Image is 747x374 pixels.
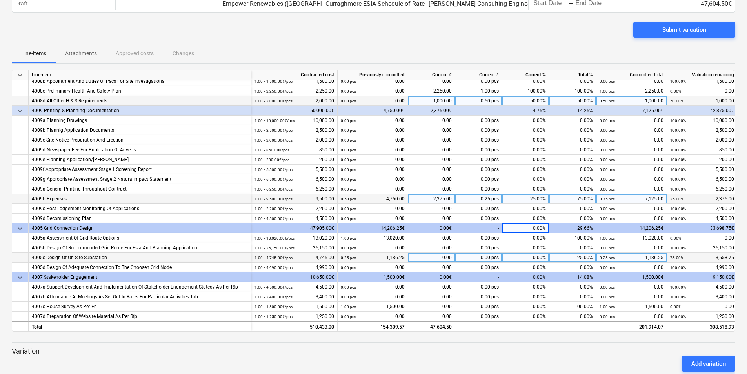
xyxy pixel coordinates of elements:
div: 0.00 pcs [455,125,502,135]
div: 0.00% [502,76,549,86]
div: 0.00 [408,312,455,321]
div: 4005a Assessment Of Grid Route Options [32,233,248,243]
small: 0.00 pcs [600,187,615,191]
div: 0.00 [341,214,405,223]
div: 0.25 pcs [455,194,502,204]
div: 0.00 [408,155,455,165]
div: 10,650.00€ [251,272,338,282]
div: 0.00 pcs [455,155,502,165]
div: 0.00% [502,253,549,263]
div: 50,000.00€ [251,106,338,116]
div: 6,250.00 [254,184,334,194]
div: 14,206.25€ [596,223,667,233]
div: 0.00€ [408,272,455,282]
div: 7,125.00€ [596,106,667,116]
div: 47,905.00€ [251,223,338,233]
div: 0.00 pcs [455,233,502,243]
small: 100.00% [670,158,686,162]
small: 75.00% [670,256,683,260]
small: 0.00 pcs [341,177,356,182]
div: 4,500.00 [670,214,734,223]
div: 0.00 [408,165,455,174]
div: Add variation [691,359,726,369]
small: 100.00% [670,187,686,191]
div: 2,200.00 [670,204,734,214]
span: keyboard_arrow_down [15,106,25,116]
div: Total % [549,70,596,80]
div: 4009e Planning Application/[PERSON_NAME] [32,155,248,165]
div: 0.00 [408,302,455,312]
div: 0.00 pcs [455,282,502,292]
div: 0.00 pcs [455,204,502,214]
div: 0.00 [408,204,455,214]
div: 0.00 [600,214,663,223]
div: Valuation remaining [667,70,738,80]
small: 0.00 pcs [600,207,615,211]
small: 0.00 pcs [341,207,356,211]
small: 100.00% [670,207,686,211]
div: 0.00% [502,165,549,174]
div: 50.00% [502,96,549,106]
div: Total [29,321,251,331]
div: 1,500.00€ [338,272,408,282]
small: 0.00 pcs [600,158,615,162]
div: 50.00% [549,96,596,106]
div: 0.00 pcs [455,76,502,86]
small: 0.00 pcs [600,167,615,172]
div: Current % [502,70,549,80]
div: 0.00% [549,204,596,214]
div: 0.00% [502,282,549,292]
small: 1.00 × 2,500.00€ / pcs [254,128,293,133]
div: 0.00 [408,76,455,86]
div: 6,500.00 [670,174,734,184]
div: 9,150.00€ [667,272,738,282]
div: Line-item [29,70,251,80]
div: 1,000.00 [600,96,663,106]
small: 1.00 × 1,500.00€ / pcs [254,79,293,84]
div: 100.00% [549,302,596,312]
small: 0.00 pcs [341,246,356,250]
div: Submit valuation [662,25,706,35]
div: 2,000.00 [254,96,334,106]
div: 0.00 pcs [455,292,502,302]
div: 0.00 [600,125,663,135]
div: 0.00 [341,155,405,165]
div: 4008c Preliminary Health And Safety Plan [32,86,248,96]
div: 4.75% [502,106,549,116]
small: 0.00% [670,236,681,240]
small: 25.00% [670,197,683,201]
div: 4009a Planning Drawings [32,116,248,125]
div: Contracted cost [251,70,338,80]
div: 0.00% [502,145,549,155]
div: 0.00 [670,86,734,96]
small: 0.00 pcs [600,79,615,84]
small: 0.50 pcs [341,197,356,201]
small: 1.00 × 13,020.00€ / pcs [254,236,295,240]
div: Current € [408,70,455,80]
small: 1.00 × 850.00€ / pcs [254,148,289,152]
div: 0.00% [549,116,596,125]
div: 0.00 [408,263,455,272]
small: 1.00 × 4,500.00€ / pcs [254,216,293,221]
div: 4009b Expenses [32,194,248,204]
div: 0.00 pcs [455,135,502,145]
div: 0.00€ [408,223,455,233]
small: 100.00% [670,138,686,142]
div: 4008b Appointment And Duties Of Pscs For Site Investigations [32,76,248,86]
div: 0.00 [408,174,455,184]
div: 0.00 [600,263,663,272]
div: 0.50 pcs [455,96,502,106]
div: 0.00 [341,204,405,214]
div: 100.00% [549,86,596,96]
small: 0.00 pcs [341,99,356,103]
div: 0.00 [408,214,455,223]
small: 0.00 pcs [341,216,356,221]
div: 2,375.00 [408,194,455,204]
div: 0.00% [549,174,596,184]
small: 1.00 × 6,250.00€ / pcs [254,187,293,191]
div: 1,500.00 [670,76,734,86]
div: 0.00 pcs [455,116,502,125]
div: 14,206.25€ [338,223,408,233]
div: 850.00 [670,145,734,155]
small: 0.00 pcs [341,158,356,162]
